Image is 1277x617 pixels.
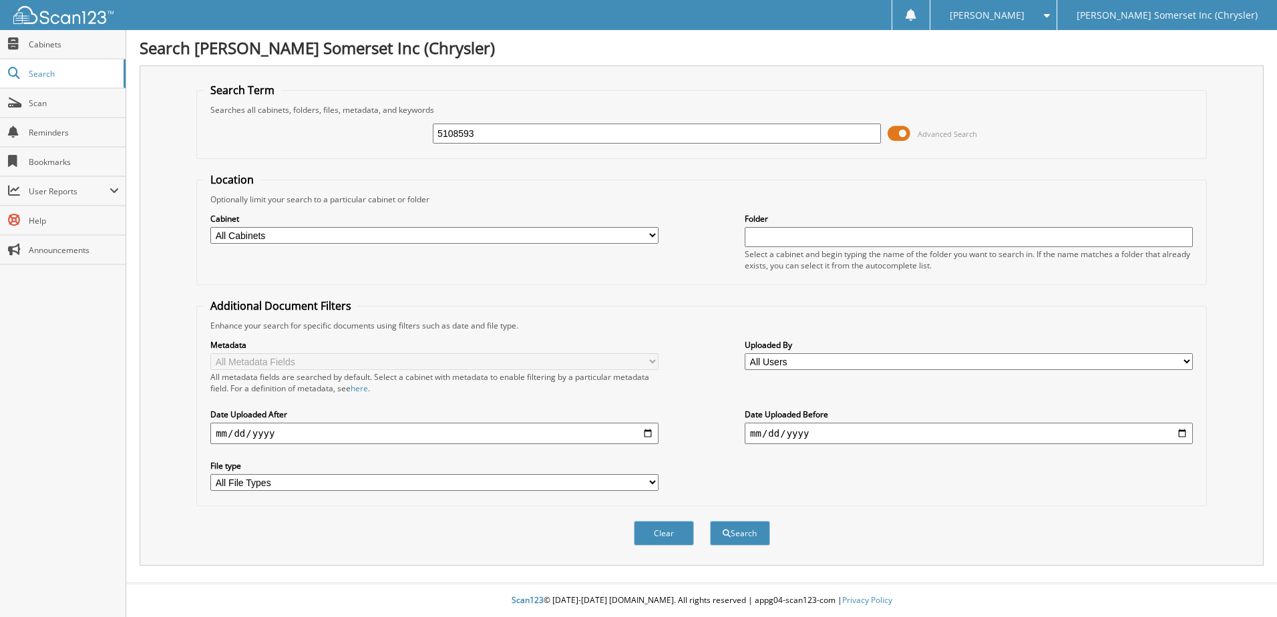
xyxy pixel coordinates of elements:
label: Date Uploaded After [210,409,659,420]
span: [PERSON_NAME] [950,11,1025,19]
input: end [745,423,1193,444]
label: Date Uploaded Before [745,409,1193,420]
span: Cabinets [29,39,119,50]
legend: Search Term [204,83,281,97]
input: start [210,423,659,444]
span: Search [29,68,117,79]
span: Advanced Search [918,129,977,139]
span: Reminders [29,127,119,138]
label: Cabinet [210,213,659,224]
div: Enhance your search for specific documents using filters such as date and file type. [204,320,1200,331]
div: © [DATE]-[DATE] [DOMAIN_NAME]. All rights reserved | appg04-scan123-com | [126,584,1277,617]
iframe: Chat Widget [1210,553,1277,617]
a: Privacy Policy [842,594,892,606]
legend: Additional Document Filters [204,298,358,313]
span: Announcements [29,244,119,256]
a: here [351,383,368,394]
span: Scan123 [512,594,544,606]
span: Bookmarks [29,156,119,168]
div: All metadata fields are searched by default. Select a cabinet with metadata to enable filtering b... [210,371,659,394]
button: Clear [634,521,694,546]
label: Uploaded By [745,339,1193,351]
div: Searches all cabinets, folders, files, metadata, and keywords [204,104,1200,116]
label: File type [210,460,659,471]
span: [PERSON_NAME] Somerset Inc (Chrysler) [1077,11,1258,19]
span: User Reports [29,186,110,197]
label: Folder [745,213,1193,224]
span: Scan [29,97,119,109]
label: Metadata [210,339,659,351]
div: Select a cabinet and begin typing the name of the folder you want to search in. If the name match... [745,248,1193,271]
img: scan123-logo-white.svg [13,6,114,24]
span: Help [29,215,119,226]
h1: Search [PERSON_NAME] Somerset Inc (Chrysler) [140,37,1264,59]
div: Optionally limit your search to a particular cabinet or folder [204,194,1200,205]
legend: Location [204,172,260,187]
button: Search [710,521,770,546]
